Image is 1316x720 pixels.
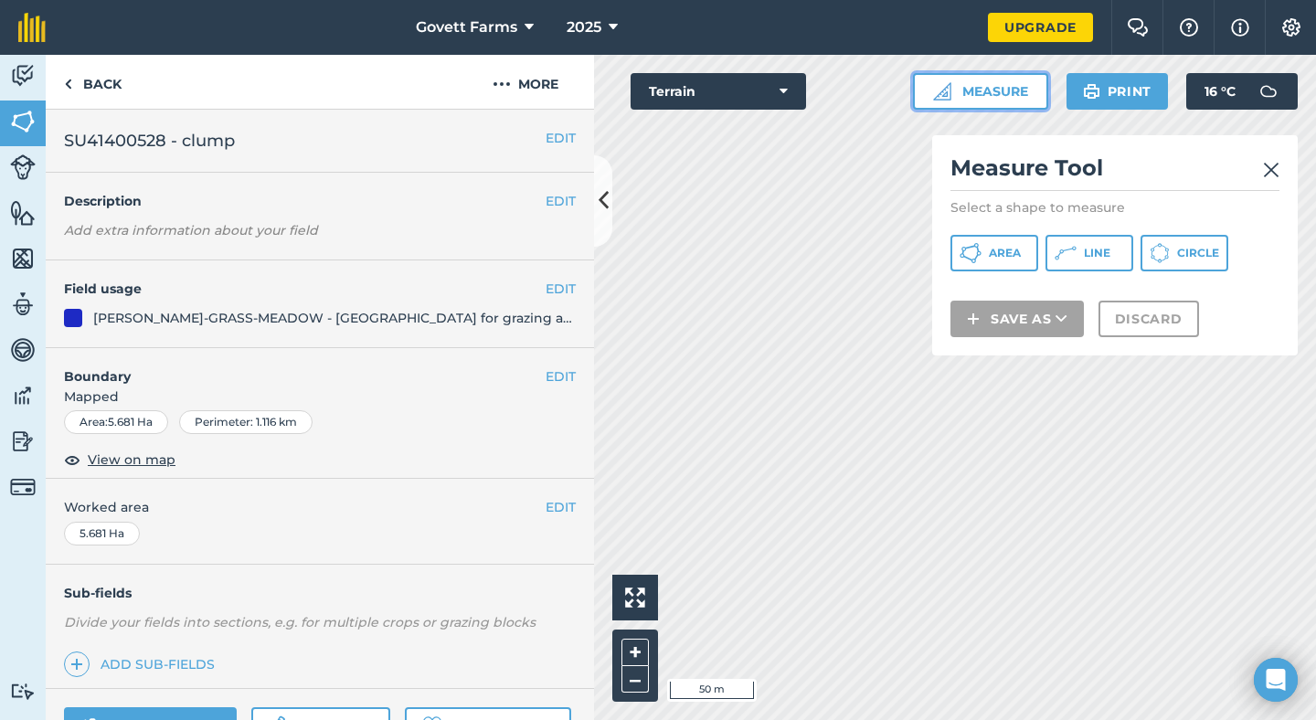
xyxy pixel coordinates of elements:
em: Add extra information about your field [64,222,318,238]
button: Line [1045,235,1133,271]
img: svg+xml;base64,PHN2ZyB4bWxucz0iaHR0cDovL3d3dy53My5vcmcvMjAwMC9zdmciIHdpZHRoPSIyMCIgaGVpZ2h0PSIyNC... [493,73,511,95]
span: Govett Farms [416,16,517,38]
img: svg+xml;base64,PHN2ZyB4bWxucz0iaHR0cDovL3d3dy53My5vcmcvMjAwMC9zdmciIHdpZHRoPSI5IiBoZWlnaHQ9IjI0Ii... [64,73,72,95]
span: 16 ° C [1205,73,1236,110]
button: Print [1067,73,1169,110]
a: Add sub-fields [64,651,222,677]
span: SU41400528 - clump [64,128,235,154]
a: Back [46,55,140,109]
button: + [621,639,649,666]
img: svg+xml;base64,PD94bWwgdmVyc2lvbj0iMS4wIiBlbmNvZGluZz0idXRmLTgiPz4KPCEtLSBHZW5lcmF0b3I6IEFkb2JlIE... [10,154,36,180]
em: Divide your fields into sections, e.g. for multiple crops or grazing blocks [64,614,536,630]
a: Upgrade [988,13,1093,42]
img: svg+xml;base64,PHN2ZyB4bWxucz0iaHR0cDovL3d3dy53My5vcmcvMjAwMC9zdmciIHdpZHRoPSIxNCIgaGVpZ2h0PSIyNC... [70,653,83,675]
img: svg+xml;base64,PHN2ZyB4bWxucz0iaHR0cDovL3d3dy53My5vcmcvMjAwMC9zdmciIHdpZHRoPSIxOCIgaGVpZ2h0PSIyNC... [64,449,80,471]
img: A cog icon [1280,18,1302,37]
div: Perimeter : 1.116 km [179,410,313,434]
div: Area : 5.681 Ha [64,410,168,434]
img: svg+xml;base64,PD94bWwgdmVyc2lvbj0iMS4wIiBlbmNvZGluZz0idXRmLTgiPz4KPCEtLSBHZW5lcmF0b3I6IEFkb2JlIE... [10,336,36,364]
img: svg+xml;base64,PD94bWwgdmVyc2lvbj0iMS4wIiBlbmNvZGluZz0idXRmLTgiPz4KPCEtLSBHZW5lcmF0b3I6IEFkb2JlIE... [10,62,36,90]
img: Two speech bubbles overlapping with the left bubble in the forefront [1127,18,1149,37]
img: fieldmargin Logo [18,13,46,42]
button: EDIT [546,191,576,211]
button: Circle [1141,235,1228,271]
button: EDIT [546,366,576,386]
h2: Measure Tool [950,154,1279,191]
img: svg+xml;base64,PHN2ZyB4bWxucz0iaHR0cDovL3d3dy53My5vcmcvMjAwMC9zdmciIHdpZHRoPSI1NiIgaGVpZ2h0PSI2MC... [10,245,36,272]
span: 2025 [567,16,601,38]
button: Save as [950,301,1084,337]
button: Terrain [631,73,806,110]
img: svg+xml;base64,PHN2ZyB4bWxucz0iaHR0cDovL3d3dy53My5vcmcvMjAwMC9zdmciIHdpZHRoPSI1NiIgaGVpZ2h0PSI2MC... [10,108,36,135]
button: 16 °C [1186,73,1298,110]
button: Area [950,235,1038,271]
span: View on map [88,450,175,470]
button: EDIT [546,128,576,148]
span: Worked area [64,497,576,517]
img: svg+xml;base64,PHN2ZyB4bWxucz0iaHR0cDovL3d3dy53My5vcmcvMjAwMC9zdmciIHdpZHRoPSIxNCIgaGVpZ2h0PSIyNC... [967,308,980,330]
button: View on map [64,449,175,471]
img: svg+xml;base64,PD94bWwgdmVyc2lvbj0iMS4wIiBlbmNvZGluZz0idXRmLTgiPz4KPCEtLSBHZW5lcmF0b3I6IEFkb2JlIE... [10,291,36,318]
img: svg+xml;base64,PHN2ZyB4bWxucz0iaHR0cDovL3d3dy53My5vcmcvMjAwMC9zdmciIHdpZHRoPSI1NiIgaGVpZ2h0PSI2MC... [10,199,36,227]
img: A question mark icon [1178,18,1200,37]
img: svg+xml;base64,PHN2ZyB4bWxucz0iaHR0cDovL3d3dy53My5vcmcvMjAwMC9zdmciIHdpZHRoPSIxNyIgaGVpZ2h0PSIxNy... [1231,16,1249,38]
span: Line [1084,246,1110,260]
div: [PERSON_NAME]-GRASS-MEADOW - [GEOGRAPHIC_DATA] for grazing and silage [93,308,576,328]
h4: Sub-fields [46,583,594,603]
img: svg+xml;base64,PD94bWwgdmVyc2lvbj0iMS4wIiBlbmNvZGluZz0idXRmLTgiPz4KPCEtLSBHZW5lcmF0b3I6IEFkb2JlIE... [10,428,36,455]
img: svg+xml;base64,PD94bWwgdmVyc2lvbj0iMS4wIiBlbmNvZGluZz0idXRmLTgiPz4KPCEtLSBHZW5lcmF0b3I6IEFkb2JlIE... [1250,73,1287,110]
img: svg+xml;base64,PD94bWwgdmVyc2lvbj0iMS4wIiBlbmNvZGluZz0idXRmLTgiPz4KPCEtLSBHZW5lcmF0b3I6IEFkb2JlIE... [10,382,36,409]
h4: Field usage [64,279,546,299]
span: Mapped [46,386,594,407]
h4: Description [64,191,576,211]
button: EDIT [546,497,576,517]
button: Measure [913,73,1048,110]
div: 5.681 Ha [64,522,140,545]
p: Select a shape to measure [950,198,1279,217]
img: Ruler icon [933,82,951,101]
span: Circle [1177,246,1219,260]
button: – [621,666,649,693]
div: Open Intercom Messenger [1254,658,1298,702]
button: EDIT [546,279,576,299]
img: svg+xml;base64,PHN2ZyB4bWxucz0iaHR0cDovL3d3dy53My5vcmcvMjAwMC9zdmciIHdpZHRoPSIyMiIgaGVpZ2h0PSIzMC... [1263,159,1279,181]
img: Four arrows, one pointing top left, one top right, one bottom right and the last bottom left [625,588,645,608]
img: svg+xml;base64,PD94bWwgdmVyc2lvbj0iMS4wIiBlbmNvZGluZz0idXRmLTgiPz4KPCEtLSBHZW5lcmF0b3I6IEFkb2JlIE... [10,474,36,500]
span: Area [989,246,1021,260]
h4: Boundary [46,348,546,386]
img: svg+xml;base64,PD94bWwgdmVyc2lvbj0iMS4wIiBlbmNvZGluZz0idXRmLTgiPz4KPCEtLSBHZW5lcmF0b3I6IEFkb2JlIE... [10,683,36,700]
img: svg+xml;base64,PHN2ZyB4bWxucz0iaHR0cDovL3d3dy53My5vcmcvMjAwMC9zdmciIHdpZHRoPSIxOSIgaGVpZ2h0PSIyNC... [1083,80,1100,102]
button: More [457,55,594,109]
button: Discard [1098,301,1199,337]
